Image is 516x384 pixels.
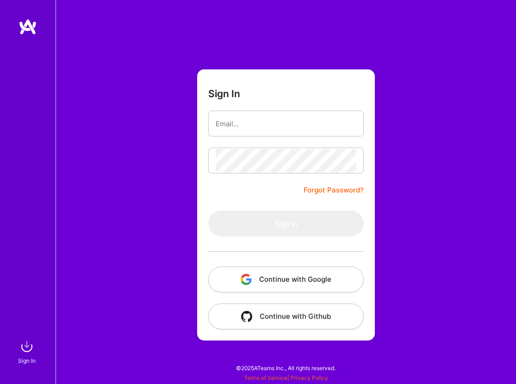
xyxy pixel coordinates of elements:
img: icon [241,274,252,285]
a: Terms of Service [244,374,287,381]
input: Email... [216,112,356,136]
a: sign inSign In [19,337,36,365]
img: sign in [18,337,36,356]
button: Continue with Google [208,266,364,292]
button: Continue with Github [208,303,364,329]
div: © 2025 ATeams Inc., All rights reserved. [56,356,516,379]
a: Forgot Password? [304,185,364,196]
img: icon [241,311,252,322]
img: logo [19,19,37,35]
h3: Sign In [208,88,240,99]
a: Privacy Policy [291,374,328,381]
span: | [244,374,328,381]
div: Sign In [18,356,36,365]
button: Sign In [208,211,364,236]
